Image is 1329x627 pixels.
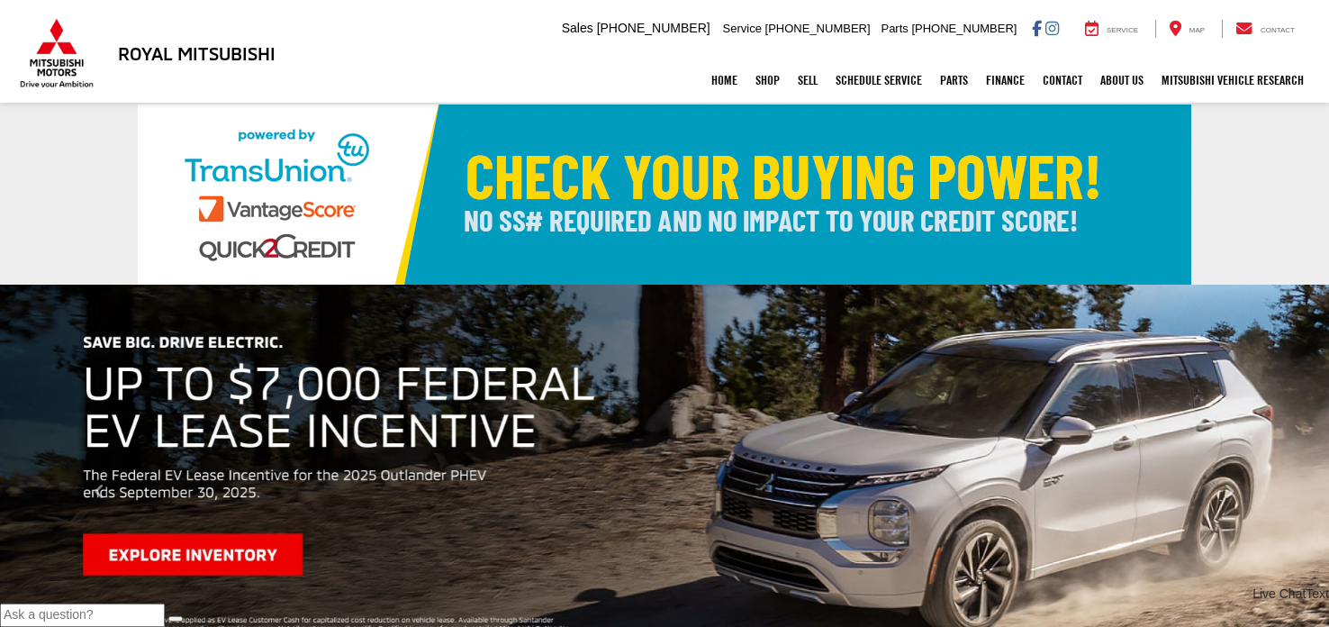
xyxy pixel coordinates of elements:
a: Facebook: Click to visit our Facebook page [1032,21,1042,35]
a: Instagram: Click to visit our Instagram page [1045,21,1059,35]
a: Service [1071,20,1152,38]
a: Sell [789,58,827,103]
span: Sales [562,21,593,35]
a: Schedule Service: Opens in a new tab [827,58,931,103]
span: [PHONE_NUMBER] [911,22,1017,35]
a: Map [1155,20,1218,38]
a: Contact [1034,58,1091,103]
span: [PHONE_NUMBER] [765,22,871,35]
a: Finance [977,58,1034,103]
span: [PHONE_NUMBER] [597,21,710,35]
a: Mitsubishi Vehicle Research [1153,58,1313,103]
a: Home [702,58,746,103]
span: Service [723,22,762,35]
span: Parts [881,22,908,35]
a: Contact [1222,20,1308,38]
a: Shop [746,58,789,103]
span: Map [1189,26,1205,34]
span: Contact [1261,26,1295,34]
span: Service [1107,26,1138,34]
a: Parts: Opens in a new tab [931,58,977,103]
a: About Us [1091,58,1153,103]
img: Check Your Buying Power [138,104,1191,285]
img: Mitsubishi [16,18,97,88]
h3: Royal Mitsubishi [118,43,276,63]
